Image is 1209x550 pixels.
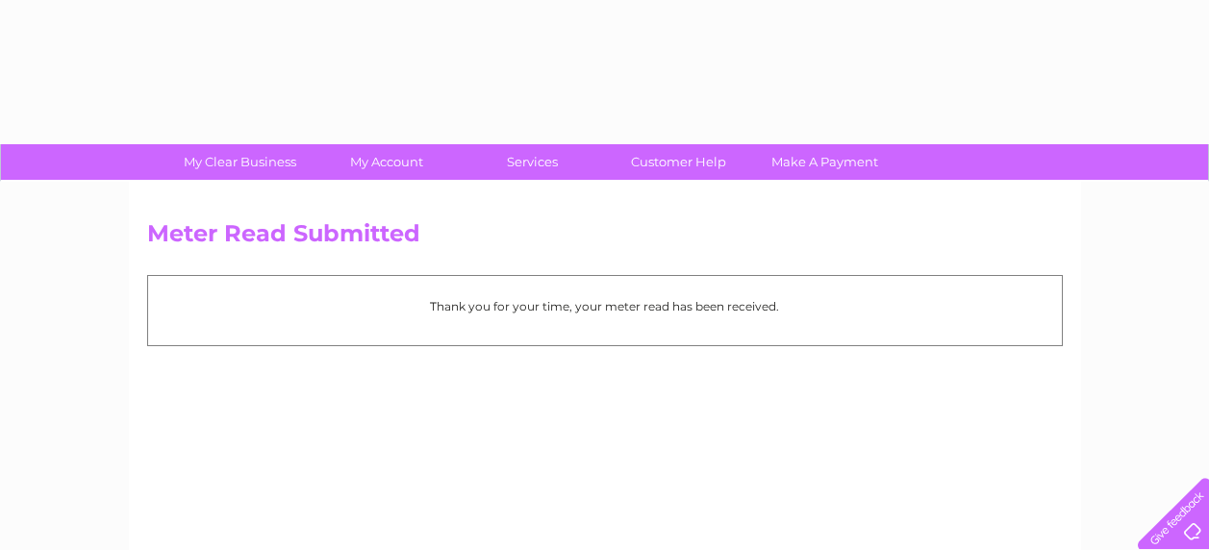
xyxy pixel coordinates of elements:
[745,144,904,180] a: Make A Payment
[453,144,612,180] a: Services
[307,144,466,180] a: My Account
[147,220,1063,257] h2: Meter Read Submitted
[161,144,319,180] a: My Clear Business
[599,144,758,180] a: Customer Help
[158,297,1052,315] p: Thank you for your time, your meter read has been received.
